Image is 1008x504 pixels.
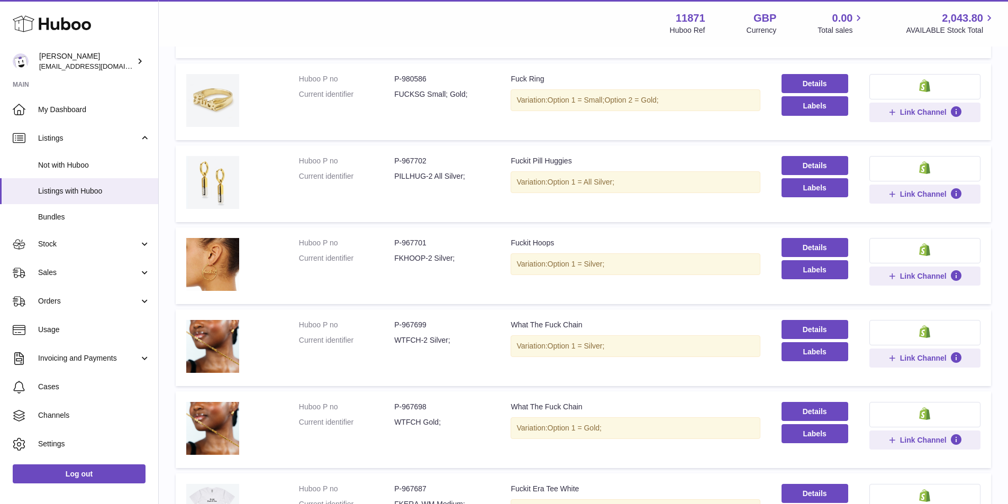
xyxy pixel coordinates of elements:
[919,161,930,174] img: shopify-small.png
[38,239,139,249] span: Stock
[919,243,930,256] img: shopify-small.png
[39,51,134,71] div: [PERSON_NAME]
[782,238,848,257] a: Details
[299,402,394,412] dt: Huboo P no
[299,238,394,248] dt: Huboo P no
[548,424,602,432] span: Option 1 = Gold;
[919,325,930,338] img: shopify-small.png
[548,178,614,186] span: Option 1 = All Silver;
[782,178,848,197] button: Labels
[186,320,239,373] img: What The Fuck Chain
[869,349,980,368] button: Link Channel
[38,160,150,170] span: Not with Huboo
[869,103,980,122] button: Link Channel
[906,11,995,35] a: 2,043.80 AVAILABLE Stock Total
[919,407,930,420] img: shopify-small.png
[900,107,947,117] span: Link Channel
[782,484,848,503] a: Details
[919,79,930,92] img: shopify-small.png
[299,74,394,84] dt: Huboo P no
[299,253,394,263] dt: Current identifier
[511,402,760,412] div: What The Fuck Chain
[299,89,394,99] dt: Current identifier
[394,238,489,248] dd: P-967701
[299,171,394,181] dt: Current identifier
[782,96,848,115] button: Labels
[782,74,848,93] a: Details
[394,89,489,99] dd: FUCKSG Small; Gold;
[186,402,239,455] img: What The Fuck Chain
[782,424,848,443] button: Labels
[38,268,139,278] span: Sales
[906,25,995,35] span: AVAILABLE Stock Total
[299,156,394,166] dt: Huboo P no
[186,156,239,209] img: Fuckit Pill Huggies
[394,402,489,412] dd: P-967698
[394,253,489,263] dd: FKHOOP-2 Silver;
[869,185,980,204] button: Link Channel
[900,189,947,199] span: Link Channel
[38,105,150,115] span: My Dashboard
[818,25,865,35] span: Total sales
[869,267,980,286] button: Link Channel
[818,11,865,35] a: 0.00 Total sales
[782,260,848,279] button: Labels
[782,402,848,421] a: Details
[511,74,760,84] div: Fuck Ring
[394,335,489,345] dd: WTFCH-2 Silver;
[38,212,150,222] span: Bundles
[13,464,146,483] a: Log out
[869,430,980,450] button: Link Channel
[511,335,760,357] div: Variation:
[900,353,947,363] span: Link Channel
[38,325,150,335] span: Usage
[394,74,489,84] dd: P-980586
[299,417,394,427] dt: Current identifier
[394,156,489,166] dd: P-967702
[38,186,150,196] span: Listings with Huboo
[548,342,605,350] span: Option 1 = Silver;
[38,382,150,392] span: Cases
[38,353,139,363] span: Invoicing and Payments
[38,410,150,420] span: Channels
[38,439,150,449] span: Settings
[394,484,489,494] dd: P-967687
[299,335,394,345] dt: Current identifier
[511,253,760,275] div: Variation:
[900,271,947,281] span: Link Channel
[511,156,760,166] div: Fuckit Pill Huggies
[511,89,760,111] div: Variation:
[394,171,489,181] dd: PILLHUG-2 All Silver;
[511,320,760,330] div: What The Fuck Chain
[511,238,760,248] div: Fuckit Hoops
[919,489,930,502] img: shopify-small.png
[394,320,489,330] dd: P-967699
[900,435,947,445] span: Link Channel
[753,11,776,25] strong: GBP
[299,320,394,330] dt: Huboo P no
[782,320,848,339] a: Details
[548,96,605,104] span: Option 1 = Small;
[747,25,777,35] div: Currency
[38,296,139,306] span: Orders
[782,156,848,175] a: Details
[394,417,489,427] dd: WTFCH Gold;
[13,53,29,69] img: internalAdmin-11871@internal.huboo.com
[548,260,605,268] span: Option 1 = Silver;
[511,484,760,494] div: Fuckit Era Tee White
[186,74,239,127] img: Fuck Ring
[670,25,705,35] div: Huboo Ref
[511,171,760,193] div: Variation:
[604,96,658,104] span: Option 2 = Gold;
[511,417,760,439] div: Variation:
[942,11,983,25] span: 2,043.80
[186,238,239,291] img: Fuckit Hoops
[782,342,848,361] button: Labels
[39,62,156,70] span: [EMAIL_ADDRESS][DOMAIN_NAME]
[299,484,394,494] dt: Huboo P no
[38,133,139,143] span: Listings
[832,11,853,25] span: 0.00
[676,11,705,25] strong: 11871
